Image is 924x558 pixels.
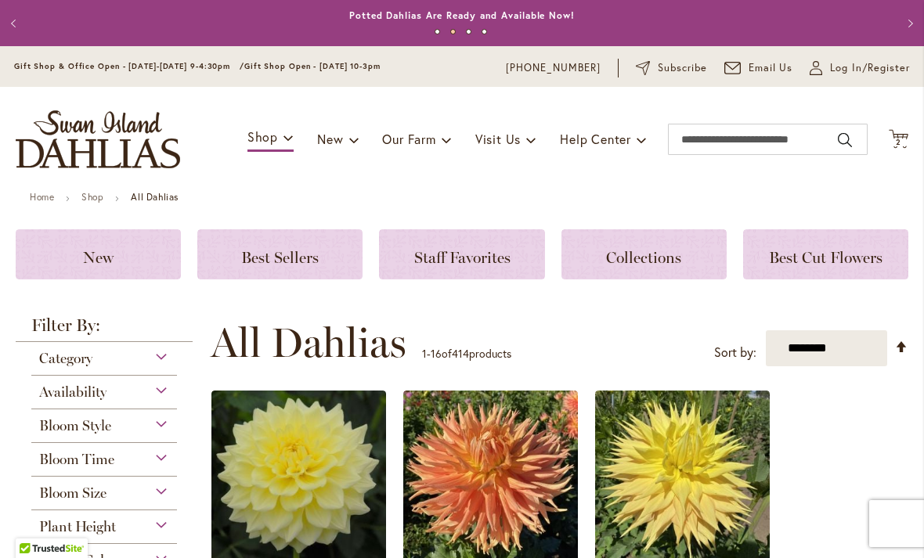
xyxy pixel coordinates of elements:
[810,60,910,76] a: Log In/Register
[749,60,793,76] span: Email Us
[893,8,924,39] button: Next
[382,131,435,147] span: Our Farm
[482,29,487,34] button: 4 of 4
[16,229,181,279] a: New
[422,346,427,361] span: 1
[81,191,103,203] a: Shop
[14,61,244,71] span: Gift Shop & Office Open - [DATE]-[DATE] 9-4:30pm /
[431,346,442,361] span: 16
[16,317,193,342] strong: Filter By:
[39,350,92,367] span: Category
[211,319,406,366] span: All Dahlias
[658,60,707,76] span: Subscribe
[39,383,106,401] span: Availability
[12,502,56,546] iframe: Launch Accessibility Center
[379,229,544,279] a: Staff Favorites
[636,60,707,76] a: Subscribe
[414,248,511,267] span: Staff Favorites
[466,29,471,34] button: 3 of 4
[349,9,575,21] a: Potted Dahlias Are Ready and Available Now!
[830,60,910,76] span: Log In/Register
[889,129,908,150] button: 2
[39,417,111,434] span: Bloom Style
[241,248,319,267] span: Best Sellers
[317,131,343,147] span: New
[435,29,440,34] button: 1 of 4
[16,110,180,168] a: store logo
[422,341,511,366] p: - of products
[561,229,727,279] a: Collections
[560,131,631,147] span: Help Center
[247,128,278,145] span: Shop
[83,248,114,267] span: New
[714,338,756,367] label: Sort by:
[724,60,793,76] a: Email Us
[475,131,521,147] span: Visit Us
[39,484,106,502] span: Bloom Size
[506,60,601,76] a: [PHONE_NUMBER]
[606,248,681,267] span: Collections
[743,229,908,279] a: Best Cut Flowers
[39,451,114,468] span: Bloom Time
[197,229,363,279] a: Best Sellers
[896,137,901,147] span: 2
[452,346,469,361] span: 414
[39,518,116,535] span: Plant Height
[30,191,54,203] a: Home
[131,191,179,203] strong: All Dahlias
[769,248,882,267] span: Best Cut Flowers
[450,29,456,34] button: 2 of 4
[244,61,381,71] span: Gift Shop Open - [DATE] 10-3pm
